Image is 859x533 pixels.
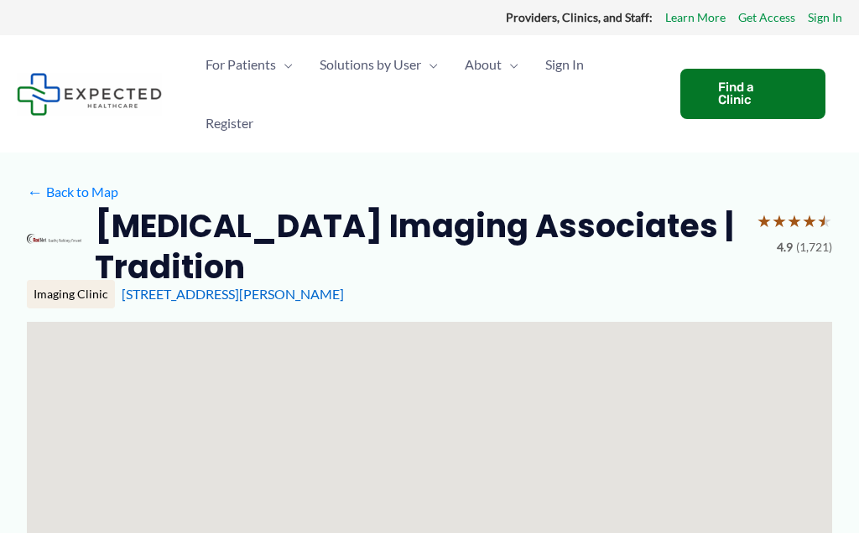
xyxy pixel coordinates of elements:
[772,205,787,236] span: ★
[665,7,726,28] a: Learn More
[192,94,267,153] a: Register
[27,179,118,204] a: ←Back to Map
[206,35,276,94] span: For Patients
[276,35,293,94] span: Menu Toggle
[306,35,451,94] a: Solutions by UserMenu Toggle
[817,205,832,236] span: ★
[796,236,832,258] span: (1,721)
[122,286,344,302] a: [STREET_ADDRESS][PERSON_NAME]
[787,205,802,236] span: ★
[320,35,421,94] span: Solutions by User
[451,35,532,94] a: AboutMenu Toggle
[502,35,518,94] span: Menu Toggle
[808,7,842,28] a: Sign In
[545,35,584,94] span: Sign In
[802,205,817,236] span: ★
[506,10,653,24] strong: Providers, Clinics, and Staff:
[206,94,253,153] span: Register
[532,35,597,94] a: Sign In
[27,280,115,308] div: Imaging Clinic
[192,35,664,153] nav: Primary Site Navigation
[17,73,162,116] img: Expected Healthcare Logo - side, dark font, small
[27,184,43,199] span: ←
[738,7,795,28] a: Get Access
[95,205,743,288] h2: [MEDICAL_DATA] Imaging Associates | Tradition
[192,35,306,94] a: For PatientsMenu Toggle
[421,35,438,94] span: Menu Toggle
[465,35,502,94] span: About
[680,69,825,119] a: Find a Clinic
[757,205,772,236] span: ★
[777,236,793,258] span: 4.9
